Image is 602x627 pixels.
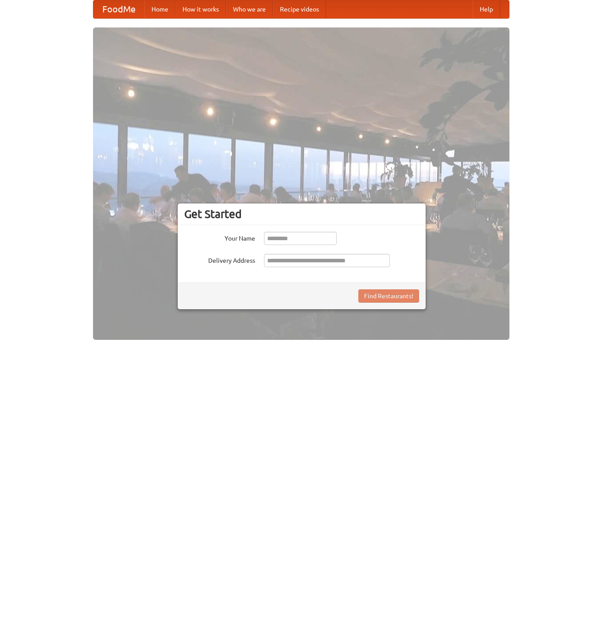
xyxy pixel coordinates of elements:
[184,207,419,221] h3: Get Started
[358,289,419,303] button: Find Restaurants!
[273,0,326,18] a: Recipe videos
[175,0,226,18] a: How it works
[226,0,273,18] a: Who we are
[184,232,255,243] label: Your Name
[473,0,500,18] a: Help
[93,0,144,18] a: FoodMe
[184,254,255,265] label: Delivery Address
[144,0,175,18] a: Home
